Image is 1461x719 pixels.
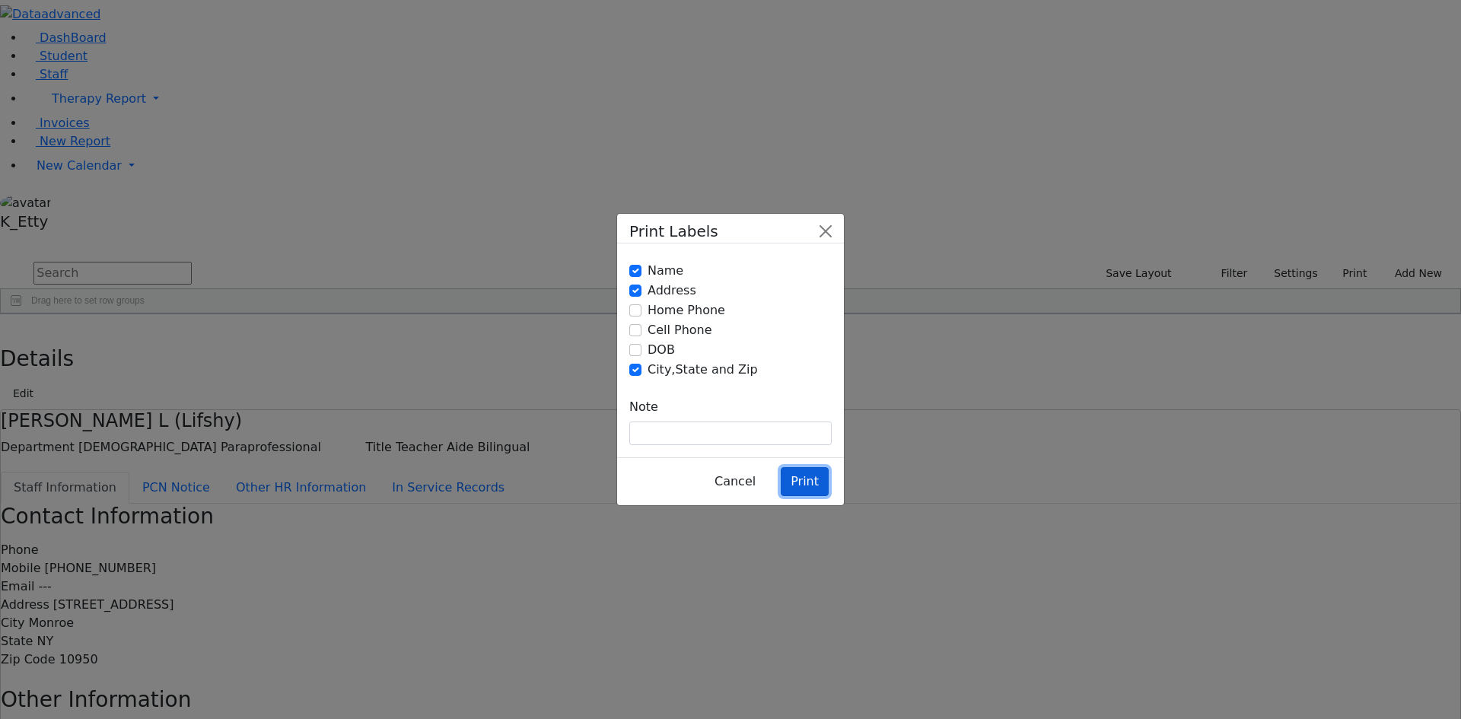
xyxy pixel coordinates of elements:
button: Close [813,219,838,243]
button: Cancel [705,467,766,496]
label: Name [648,262,683,280]
button: Print [781,467,829,496]
label: Note [629,393,658,422]
label: Home Phone [648,301,725,320]
h5: Print Labels [629,220,718,243]
label: DOB [648,341,675,359]
label: City,State and Zip [648,361,758,379]
label: Address [648,282,696,300]
label: Cell Phone [648,321,712,339]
